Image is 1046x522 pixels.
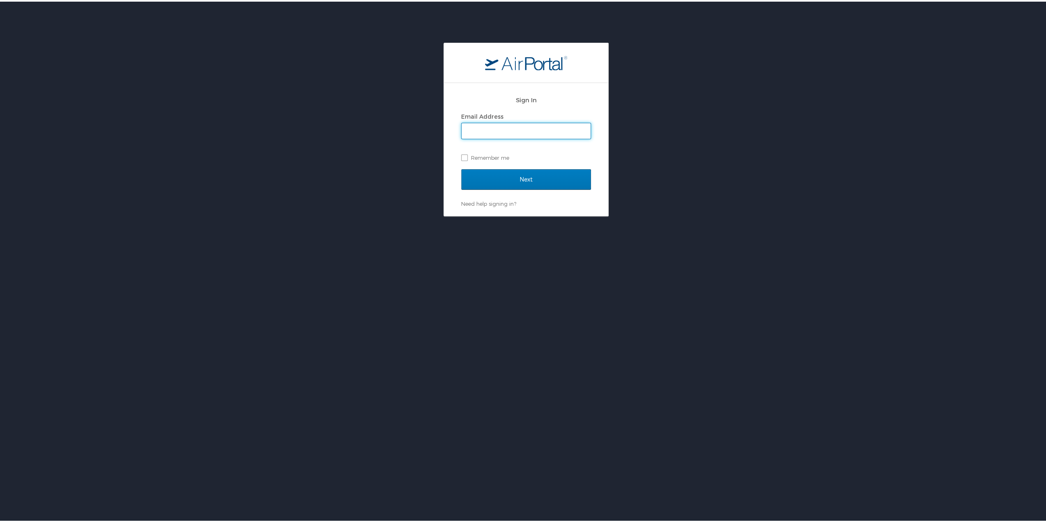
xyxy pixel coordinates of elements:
label: Email Address [461,111,503,118]
label: Remember me [461,150,591,162]
h2: Sign In [461,94,591,103]
input: Next [461,168,591,188]
a: Need help signing in? [461,199,516,205]
img: logo [485,54,567,69]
